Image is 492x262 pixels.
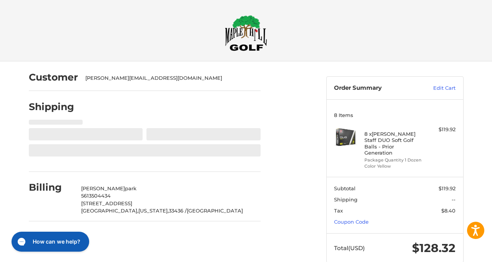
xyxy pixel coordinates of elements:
span: [US_STATE], [138,208,169,214]
h4: 8 x [PERSON_NAME] Staff DUO Soft Golf Balls - Prior Generation [364,131,423,156]
iframe: Gorgias live chat messenger [8,229,91,254]
div: [PERSON_NAME][EMAIL_ADDRESS][DOMAIN_NAME] [85,74,253,82]
span: $119.92 [439,185,455,191]
h3: 8 Items [334,112,455,118]
span: [GEOGRAPHIC_DATA] [187,208,243,214]
a: Edit Cart [417,84,455,92]
span: [STREET_ADDRESS] [81,200,132,206]
h2: Billing [29,181,74,193]
span: [PERSON_NAME] [81,185,125,191]
span: 33436 / [169,208,187,214]
h2: Customer [29,71,78,83]
span: Shipping [334,196,357,203]
li: Color Yellow [364,163,423,170]
span: -- [452,196,455,203]
span: Subtotal [334,185,356,191]
div: $119.92 [425,126,455,133]
span: park [125,185,136,191]
span: $8.40 [441,208,455,214]
span: Tax [334,208,343,214]
span: [GEOGRAPHIC_DATA], [81,208,138,214]
li: Package Quantity 1 Dozen [364,157,423,163]
h2: Shipping [29,101,74,113]
h3: Order Summary [334,84,417,92]
span: 5613504434 [81,193,111,199]
img: Maple Hill Golf [225,15,267,51]
a: Coupon Code [334,219,369,225]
